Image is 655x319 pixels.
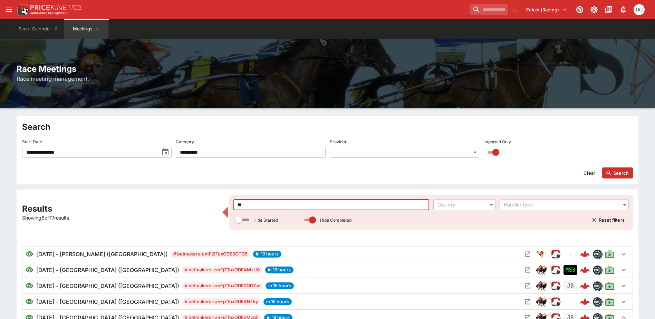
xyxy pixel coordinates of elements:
button: Search [602,167,633,178]
button: toggle date time picker [159,146,172,158]
h6: [DATE] - [GEOGRAPHIC_DATA] ([GEOGRAPHIC_DATA]) [36,298,179,306]
div: horse_racing [536,264,547,275]
button: Notifications [617,3,629,16]
svg: Visible [25,282,33,290]
span: in 15 hours [266,282,294,289]
div: Jetbet not yet mapped [564,281,577,291]
div: betmakers [593,265,602,275]
img: greyhound_racing.png [536,249,547,260]
img: racing.png [550,264,561,275]
div: David Crockford [634,4,645,15]
img: betmakers.png [593,297,602,306]
div: Handler type [504,201,618,208]
button: Reset filters [588,214,629,225]
button: Meetings [64,19,108,39]
p: Showing 6 of 77 results [22,214,218,221]
div: ParallelRacing Handler [550,249,561,260]
img: logo-cerberus--red.svg [580,297,590,307]
span: in 13 hours [265,267,293,273]
img: logo-cerberus--red.svg [580,249,590,259]
div: Country [437,201,485,208]
img: betmakers.png [593,265,602,274]
h6: [DATE] - [GEOGRAPHIC_DATA] ([GEOGRAPHIC_DATA]) [36,282,179,290]
span: in 16 hours [263,298,292,305]
img: logo-cerberus--red.svg [580,281,590,291]
img: horse_racing.png [536,280,547,291]
h6: Race meeting management. [17,75,638,83]
div: ParallelRacing Handler [550,264,561,275]
img: horse_racing.png [536,296,547,307]
h6: [DATE] - [PERSON_NAME] ([GEOGRAPHIC_DATA]) [36,250,168,258]
span: in 13 hours [253,251,281,258]
img: Sportsbook Management [30,11,68,14]
button: Open Meeting [522,264,533,275]
button: Open Meeting [522,280,533,291]
h2: Search [22,122,633,132]
p: Start Date [22,139,42,145]
div: ParallelRacing Handler [550,280,561,291]
svg: Visible [25,266,33,274]
div: Imported to Jetbet as OPEN [564,265,577,275]
button: Clear [579,167,599,178]
p: Hide Completed [320,217,351,223]
svg: Live [605,265,615,275]
svg: Visible [25,298,33,306]
div: betmakers [593,249,602,259]
span: # betmakers-cmFjZToxODE4NTky [182,298,261,305]
span: # betmakers-cmFjZToxODE3ODYw [182,282,263,289]
div: No Jetbet [564,249,577,259]
img: racing.png [550,296,561,307]
button: Event Calendar [15,19,63,39]
div: horse_racing [536,280,547,291]
div: betmakers [593,281,602,291]
button: Select Tenant [522,4,571,15]
div: ParallelRacing Handler [550,296,561,307]
span: # betmakers-cmFjZToxODE3OTQ5 [171,251,250,258]
img: PriceKinetics Logo [15,3,29,17]
h2: Results [22,203,218,214]
img: logo-cerberus--red.svg [580,265,590,275]
button: Connected to PK [574,3,586,16]
button: Open Meeting [522,296,533,307]
div: horse_racing [536,296,547,307]
img: PriceKinetics [30,5,81,10]
img: betmakers.png [593,250,602,259]
p: Imported Only [483,139,511,145]
button: No Bookmarks [509,4,520,15]
svg: Live [605,297,615,307]
p: Hide Started [253,217,278,223]
button: Toggle light/dark mode [588,3,600,16]
h6: [DATE] - [GEOGRAPHIC_DATA] ([GEOGRAPHIC_DATA]) [36,266,179,274]
p: Category [176,139,194,145]
img: horse_racing.png [536,264,547,275]
div: No Jetbet [564,297,577,307]
div: betmakers [593,297,602,307]
span: # betmakers-cmFjZToxODE4MzU0 [182,267,262,273]
button: open drawer [3,3,15,16]
svg: Live [605,281,615,291]
img: racing.png [550,249,561,260]
p: Provider [330,139,347,145]
div: greyhound_racing [536,249,547,260]
button: Open Meeting [522,249,533,260]
img: racing.png [550,280,561,291]
svg: Visible [25,250,33,258]
button: Documentation [603,3,615,16]
input: search [470,4,508,15]
svg: Live [605,249,615,259]
button: David Crockford [632,2,647,17]
h2: Race Meetings [17,64,638,74]
img: betmakers.png [593,281,602,290]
